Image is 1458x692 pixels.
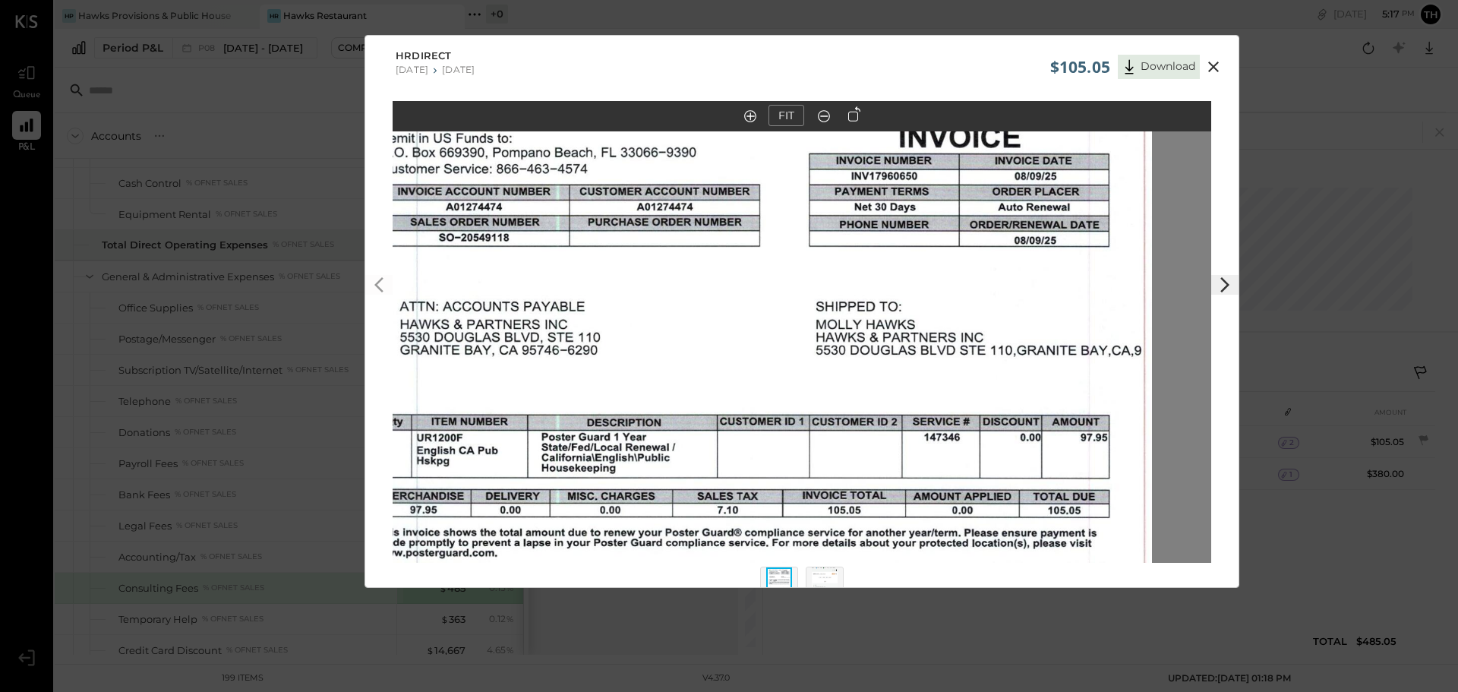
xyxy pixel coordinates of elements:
[812,567,838,601] img: Thumbnail 2
[768,105,804,126] button: FIT
[1118,55,1200,79] button: Download
[1050,56,1110,77] span: $105.05
[396,64,428,75] div: [DATE]
[766,567,792,601] img: Thumbnail 1
[442,64,475,75] div: [DATE]
[396,49,452,64] span: HRdirect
